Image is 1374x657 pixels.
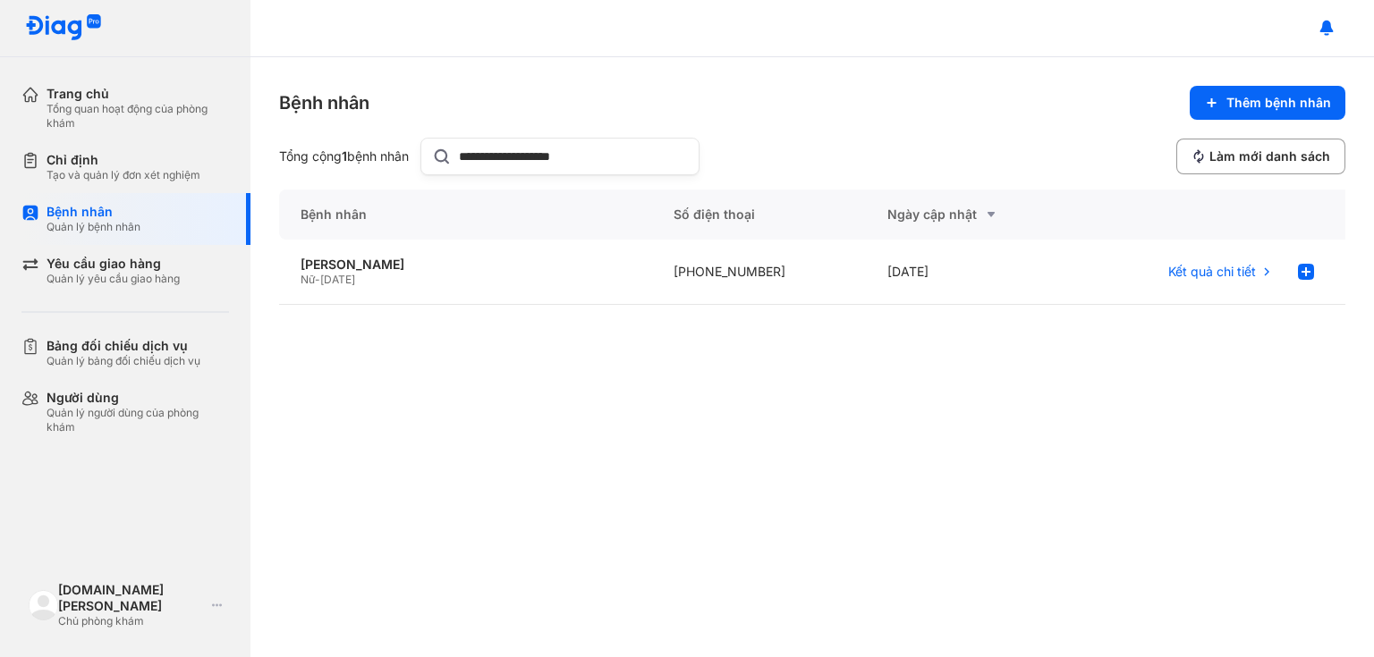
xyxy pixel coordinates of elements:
div: [PHONE_NUMBER] [652,240,865,305]
span: 1 [342,148,347,164]
div: Tổng cộng bệnh nhân [279,148,413,164]
span: Nữ [301,273,315,286]
span: [DATE] [320,273,355,286]
div: Quản lý người dùng của phòng khám [47,406,229,434]
button: Làm mới danh sách [1176,139,1345,174]
div: Yêu cầu giao hàng [47,256,180,272]
div: Trang chủ [47,86,229,102]
div: Chỉ định [47,152,200,168]
div: Số điện thoại [652,190,865,240]
img: logo [25,14,102,42]
div: Quản lý yêu cầu giao hàng [47,272,180,286]
div: [DOMAIN_NAME] [PERSON_NAME] [58,582,205,614]
span: Kết quả chi tiết [1168,264,1256,280]
div: Quản lý bệnh nhân [47,220,140,234]
div: Bệnh nhân [279,190,652,240]
span: - [315,273,320,286]
div: Quản lý bảng đối chiếu dịch vụ [47,354,200,368]
div: Người dùng [47,390,229,406]
img: logo [29,590,58,619]
div: Chủ phòng khám [58,614,205,628]
span: Thêm bệnh nhân [1226,95,1331,111]
div: [DATE] [866,240,1079,305]
div: Bảng đối chiếu dịch vụ [47,338,200,354]
button: Thêm bệnh nhân [1190,86,1345,120]
div: Tổng quan hoạt động của phòng khám [47,102,229,131]
div: Bệnh nhân [47,204,140,220]
div: Tạo và quản lý đơn xét nghiệm [47,168,200,182]
div: [PERSON_NAME] [301,257,631,273]
div: Bệnh nhân [279,90,369,115]
div: Ngày cập nhật [887,204,1057,225]
span: Làm mới danh sách [1209,148,1330,164]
